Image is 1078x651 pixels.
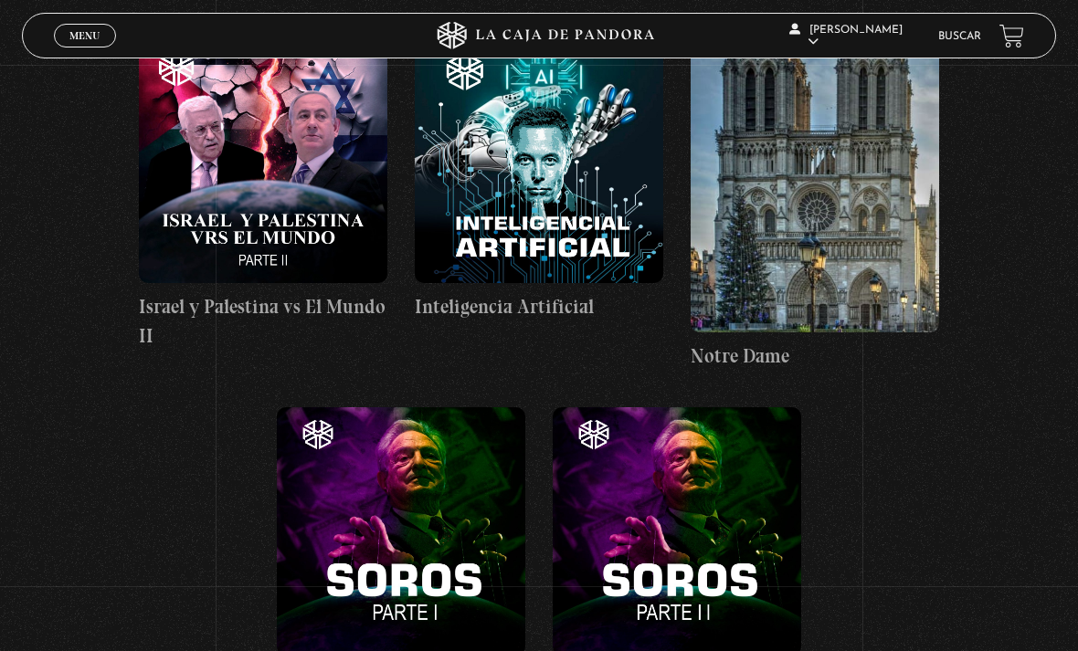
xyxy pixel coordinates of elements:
h4: Inteligencia Artificial [415,292,663,321]
h4: Notre Dame [691,341,939,371]
a: View your shopping cart [999,24,1024,48]
a: Buscar [938,31,981,42]
a: Notre Dame [691,35,939,371]
h4: Israel y Palestina vs El Mundo II [139,292,387,350]
span: Cerrar [64,46,107,58]
span: [PERSON_NAME] [789,25,903,47]
a: Israel y Palestina vs El Mundo II [139,35,387,350]
a: Inteligencia Artificial [415,35,663,320]
span: Menu [69,30,100,41]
